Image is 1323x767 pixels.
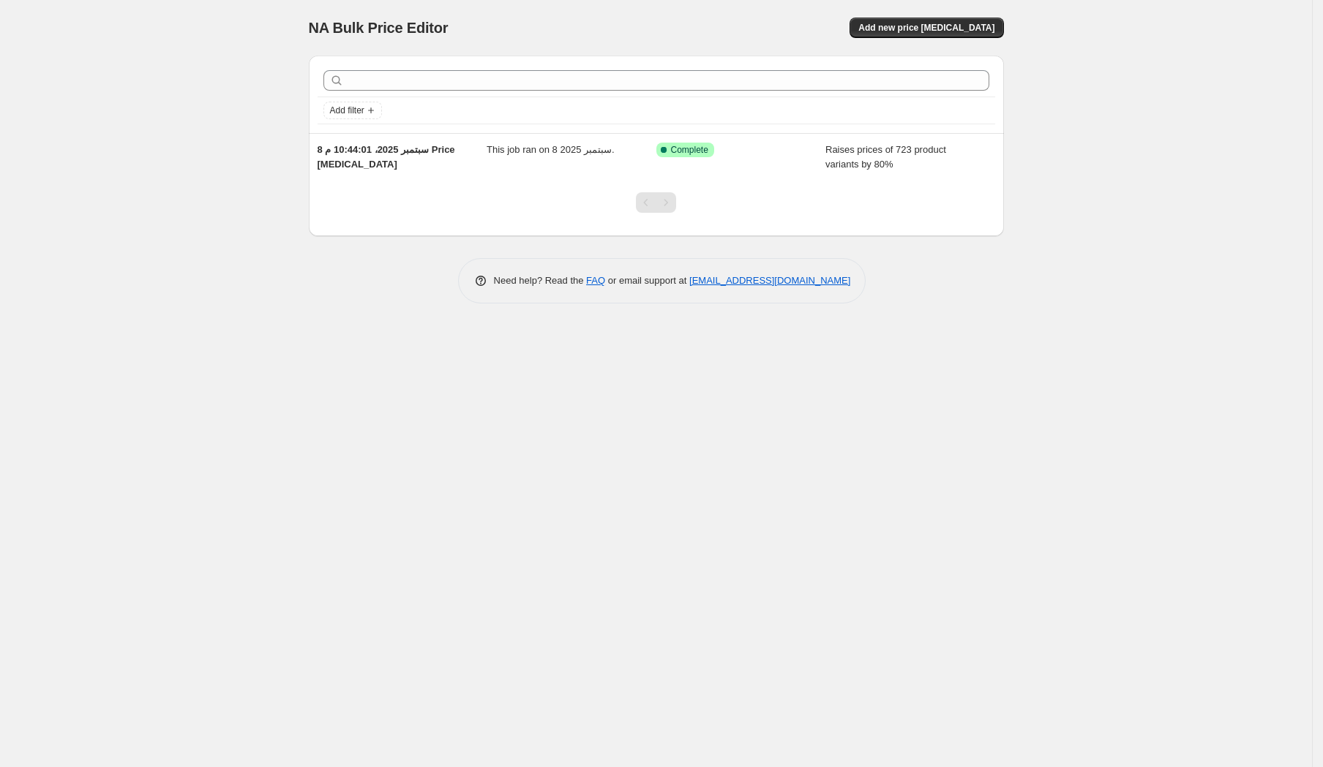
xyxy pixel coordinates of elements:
[309,20,449,36] span: NA Bulk Price Editor
[636,192,676,213] nav: Pagination
[671,144,708,156] span: Complete
[605,275,689,286] span: or email support at
[494,275,587,286] span: Need help? Read the
[689,275,850,286] a: [EMAIL_ADDRESS][DOMAIN_NAME]
[323,102,382,119] button: Add filter
[850,18,1003,38] button: Add new price [MEDICAL_DATA]
[858,22,994,34] span: Add new price [MEDICAL_DATA]
[318,144,455,170] span: 8 سبتمبر 2025، 10:44:01 م Price [MEDICAL_DATA]
[586,275,605,286] a: FAQ
[825,144,946,170] span: Raises prices of 723 product variants by 80%
[487,144,615,155] span: This job ran on 8 سبتمبر 2025.
[330,105,364,116] span: Add filter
